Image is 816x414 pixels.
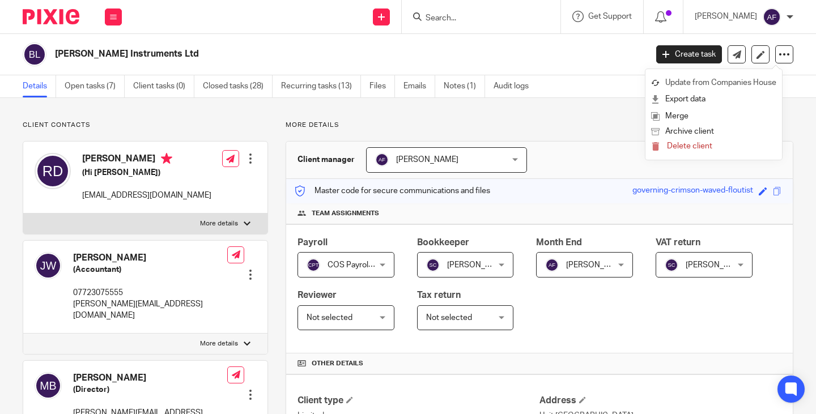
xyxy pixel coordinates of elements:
[536,238,582,247] span: Month End
[82,153,211,167] h4: [PERSON_NAME]
[763,8,781,26] img: svg%3E
[200,219,238,228] p: More details
[73,372,227,384] h4: [PERSON_NAME]
[632,185,753,198] div: governing-crimson-waved-floutist
[665,258,678,272] img: svg%3E
[651,91,776,108] a: Export data
[545,258,559,272] img: svg%3E
[307,258,320,272] img: svg%3E
[588,12,632,20] span: Get Support
[403,75,435,97] a: Emails
[417,238,469,247] span: Bookkeeper
[73,287,227,298] p: 07723075555
[426,258,440,272] img: svg%3E
[203,75,273,97] a: Closed tasks (28)
[539,395,781,407] h4: Address
[73,252,227,264] h4: [PERSON_NAME]
[55,48,522,60] h2: [PERSON_NAME] Instruments Ltd
[35,252,62,279] img: svg%3E
[656,238,700,247] span: VAT return
[312,359,363,368] span: Other details
[307,314,352,322] span: Not selected
[444,75,485,97] a: Notes (1)
[651,75,776,91] a: Update from Companies House
[297,395,539,407] h4: Client type
[667,142,712,150] span: Delete client
[656,45,722,63] a: Create task
[73,384,227,395] h5: (Director)
[566,261,628,269] span: [PERSON_NAME]
[35,153,71,189] img: svg%3E
[426,314,472,322] span: Not selected
[82,167,211,178] h5: (Hi [PERSON_NAME])
[312,209,379,218] span: Team assignments
[73,298,227,322] p: [PERSON_NAME][EMAIL_ADDRESS][DOMAIN_NAME]
[651,125,776,139] button: Archive client
[695,11,757,22] p: [PERSON_NAME]
[281,75,361,97] a: Recurring tasks (13)
[65,75,125,97] a: Open tasks (7)
[295,185,490,197] p: Master code for secure communications and files
[161,153,172,164] i: Primary
[133,75,194,97] a: Client tasks (0)
[23,121,268,130] p: Client contacts
[82,190,211,201] p: [EMAIL_ADDRESS][DOMAIN_NAME]
[23,42,46,66] img: svg%3E
[35,372,62,399] img: svg%3E
[297,291,337,300] span: Reviewer
[651,139,776,154] button: Delete client
[686,261,748,269] span: [PERSON_NAME]
[417,291,461,300] span: Tax return
[424,14,526,24] input: Search
[23,75,56,97] a: Details
[447,261,509,269] span: [PERSON_NAME]
[328,261,390,269] span: COS Payroll Team
[23,9,79,24] img: Pixie
[651,108,776,125] a: Merge
[494,75,537,97] a: Audit logs
[297,238,328,247] span: Payroll
[375,153,389,167] img: svg%3E
[73,264,227,275] h5: (Accountant)
[297,154,355,165] h3: Client manager
[369,75,395,97] a: Files
[396,156,458,164] span: [PERSON_NAME]
[286,121,793,130] p: More details
[200,339,238,348] p: More details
